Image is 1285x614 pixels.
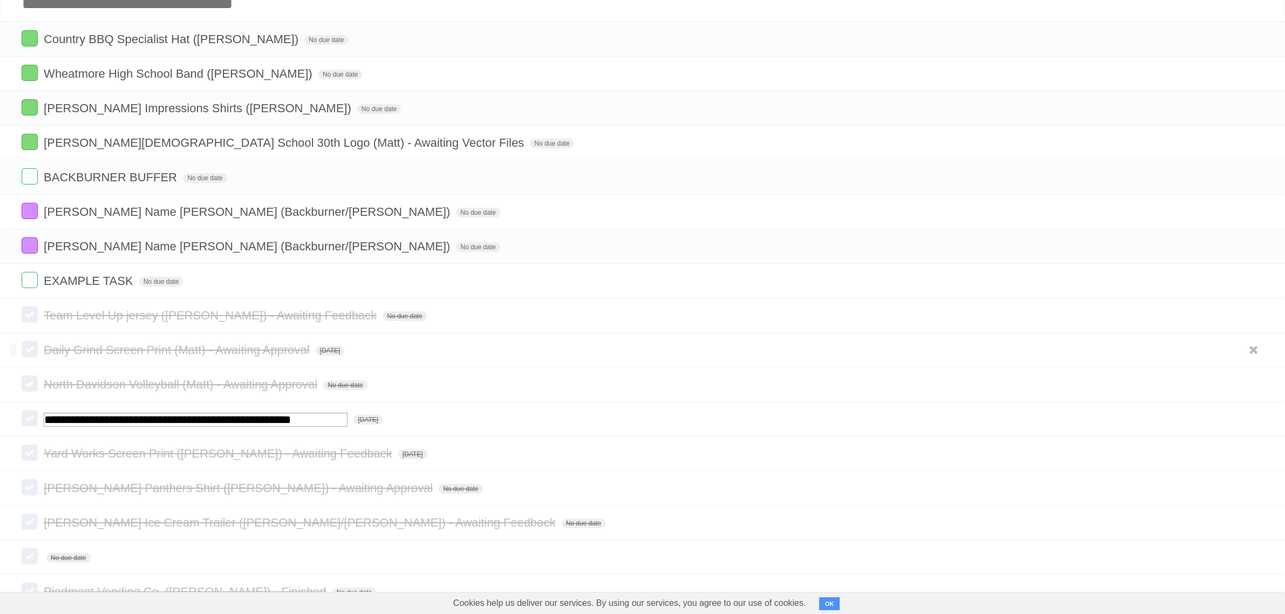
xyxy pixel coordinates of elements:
label: Done [22,237,38,254]
span: No due date [318,70,362,79]
span: Country BBQ Specialist Hat ([PERSON_NAME]) [44,32,301,46]
span: Piedmont Vending Co. ([PERSON_NAME]) - Finished [44,585,329,598]
span: [PERSON_NAME] Panthers Shirt ([PERSON_NAME]) - Awaiting Approval [44,481,436,495]
span: No due date [383,311,426,321]
label: Done [22,548,38,564]
span: No due date [439,484,482,494]
span: No due date [332,588,376,597]
label: Done [22,99,38,115]
span: Yard Works Screen Print ([PERSON_NAME]) - Awaiting Feedback [44,447,395,460]
label: Done [22,30,38,46]
span: No due date [323,380,367,390]
span: No due date [530,139,574,148]
span: No due date [139,277,183,286]
span: [DATE] [316,346,345,356]
span: [DATE] [398,449,427,459]
span: Wheatmore High School Band ([PERSON_NAME]) [44,67,315,80]
label: Done [22,272,38,288]
span: North Davidson Volleyball (Matt) - Awaiting Approval [44,378,320,391]
span: No due date [183,173,227,183]
span: Cookies help us deliver our services. By using our services, you agree to our use of cookies. [443,592,817,614]
span: No due date [562,519,606,528]
span: [DATE] [353,415,383,425]
span: [PERSON_NAME] Impressions Shirts ([PERSON_NAME]) [44,101,354,115]
span: [PERSON_NAME] Ice Cream Trailer ([PERSON_NAME]/[PERSON_NAME]) - Awaiting Feedback [44,516,558,529]
span: [PERSON_NAME][DEMOGRAPHIC_DATA] School 30th Logo (Matt) - Awaiting Vector Files [44,136,527,149]
span: EXAMPLE TASK [44,274,135,288]
label: Done [22,410,38,426]
label: Done [22,479,38,495]
label: Done [22,168,38,185]
label: Done [22,306,38,323]
label: Done [22,445,38,461]
label: Done [22,65,38,81]
label: Done [22,134,38,150]
span: No due date [456,208,500,217]
label: Done [22,341,38,357]
span: No due date [456,242,500,252]
button: OK [819,597,840,610]
span: [PERSON_NAME] Name [PERSON_NAME] (Backburner/[PERSON_NAME]) [44,205,453,219]
span: No due date [357,104,401,114]
label: Done [22,514,38,530]
span: Daily Grind Screen Print (Matt) - Awaiting Approval [44,343,312,357]
span: Team Level Up jersey ([PERSON_NAME]) - Awaiting Feedback [44,309,379,322]
label: Done [22,203,38,219]
span: No due date [304,35,348,45]
span: BACKBURNER BUFFER [44,170,180,184]
label: Done [22,583,38,599]
label: Done [22,376,38,392]
span: No due date [46,553,90,563]
span: [PERSON_NAME] Name [PERSON_NAME] (Backburner/[PERSON_NAME]) [44,240,453,253]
